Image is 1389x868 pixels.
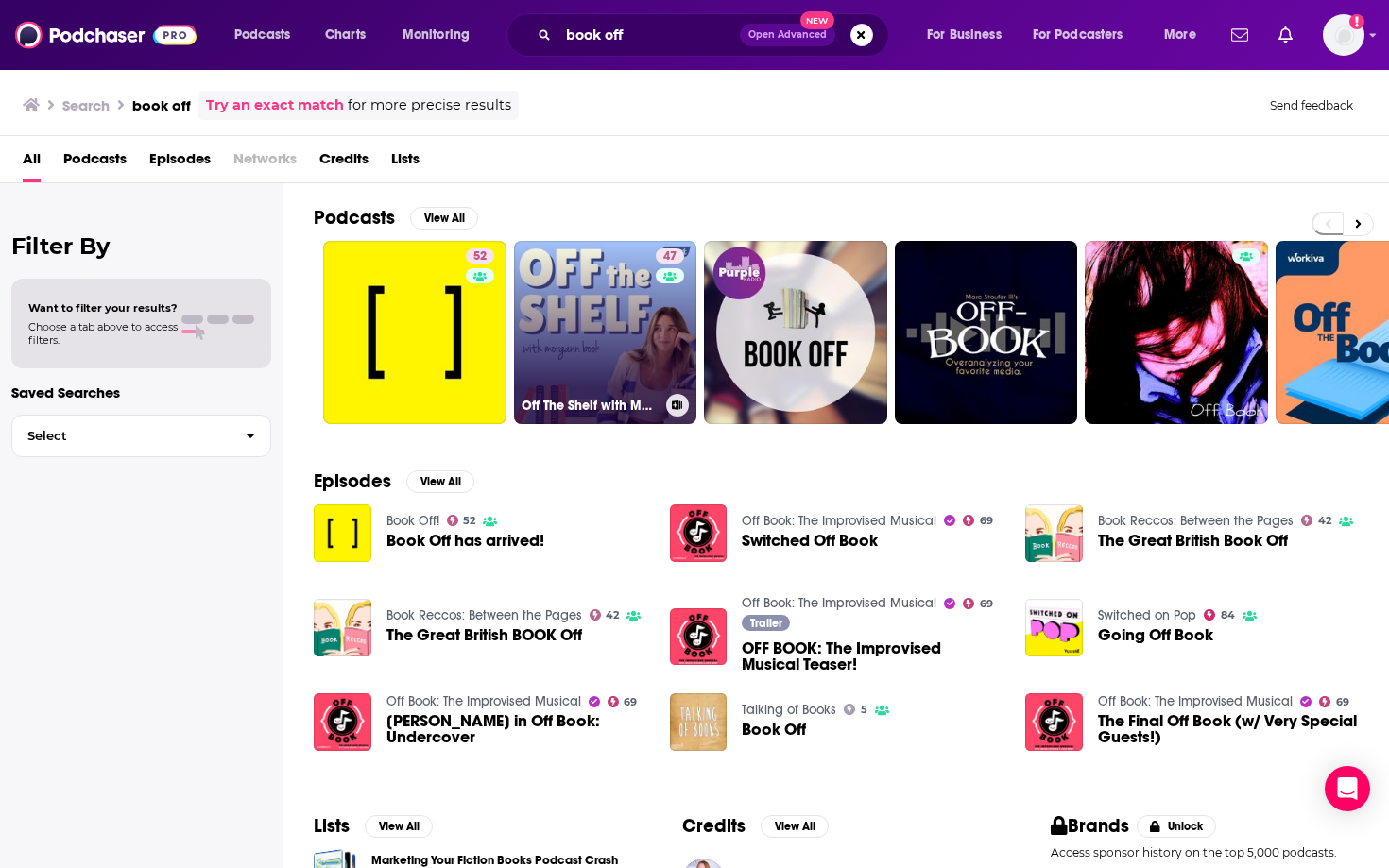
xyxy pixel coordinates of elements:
[558,20,740,50] input: Search podcasts, credits, & more...
[386,713,647,745] a: Jason Mantzoukas in Off Book: Undercover
[1025,504,1083,562] img: The Great British Book Off
[980,600,993,608] span: 69
[149,144,211,182] span: Episodes
[663,247,677,266] span: 47
[314,206,478,230] a: PodcastsView All
[319,144,369,182] a: Credits
[980,517,993,525] span: 69
[740,24,835,46] button: Open AdvancedNew
[670,608,728,666] img: OFF BOOK: The Improvised Musical Teaser!
[742,722,806,738] a: Book Off
[1020,20,1151,50] button: open menu
[606,611,619,620] span: 42
[323,241,506,424] a: 52
[314,504,371,562] img: Book Off has arrived!
[656,248,684,264] a: 47
[403,22,470,48] span: Monitoring
[1224,19,1256,51] a: Show notifications dropdown
[1323,14,1364,56] button: Show profile menu
[522,398,659,414] h3: Off The Shelf with Morgann Book
[682,814,746,838] h2: Credits
[1349,14,1364,29] svg: Add a profile image
[1098,607,1196,623] a: Switched on Pop
[742,533,878,549] a: Switched Off Book
[1323,14,1364,56] span: Logged in as torisims
[1051,814,1129,838] h2: Brands
[406,470,474,493] button: View All
[1098,693,1293,709] a: Off Book: The Improvised Musical
[1319,696,1349,707] a: 69
[1325,766,1370,811] div: Open Intercom Messenger
[391,144,420,182] span: Lists
[23,144,41,182] a: All
[386,513,439,529] a: Book Off!
[386,533,544,549] span: Book Off has arrived!
[11,232,271,260] h2: Filter By
[761,815,829,838] button: View All
[1336,698,1349,706] span: 69
[314,693,371,751] img: Jason Mantzoukas in Off Book: Undercover
[1025,599,1083,656] img: Going Off Book
[28,301,178,315] span: Want to filter your results?
[11,415,271,457] button: Select
[12,430,231,442] span: Select
[11,383,271,401] p: Saved Searches
[624,698,637,706] span: 69
[234,22,290,48] span: Podcasts
[1098,513,1294,529] a: Book Reccos: Between the Pages
[742,702,836,718] a: Talking of Books
[524,13,907,57] div: Search podcasts, credits, & more...
[682,814,829,838] a: CreditsView All
[608,696,638,707] a: 69
[221,20,315,50] button: open menu
[1164,22,1196,48] span: More
[1098,713,1359,745] a: The Final Off Book (w/ Very Special Guests!)
[750,618,782,629] span: Trailer
[313,20,377,50] a: Charts
[670,504,728,562] a: Switched Off Book
[914,20,1025,50] button: open menu
[15,17,197,53] a: Podchaser - Follow, Share and Rate Podcasts
[466,248,494,264] a: 52
[590,609,620,621] a: 42
[386,713,647,745] span: [PERSON_NAME] in Off Book: Undercover
[1025,693,1083,751] img: The Final Off Book (w/ Very Special Guests!)
[314,469,474,493] a: EpisodesView All
[1098,627,1213,643] a: Going Off Book
[927,22,1002,48] span: For Business
[1323,14,1364,56] img: User Profile
[1204,609,1235,621] a: 84
[386,693,581,709] a: Off Book: The Improvised Musical
[314,469,391,493] h2: Episodes
[314,814,433,838] a: ListsView All
[963,515,993,526] a: 69
[314,206,395,230] h2: Podcasts
[62,96,110,114] h3: Search
[348,94,511,116] span: for more precise results
[314,814,350,838] h2: Lists
[233,144,297,182] span: Networks
[63,144,127,182] a: Podcasts
[386,627,582,643] span: The Great British BOOK Off
[670,693,728,751] img: Book Off
[410,207,478,230] button: View All
[365,815,433,838] button: View All
[389,20,494,50] button: open menu
[325,22,366,48] span: Charts
[514,241,697,424] a: 47Off The Shelf with Morgann Book
[206,94,344,116] a: Try an exact match
[447,515,476,526] a: 52
[748,30,827,40] span: Open Advanced
[314,599,371,656] img: The Great British BOOK Off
